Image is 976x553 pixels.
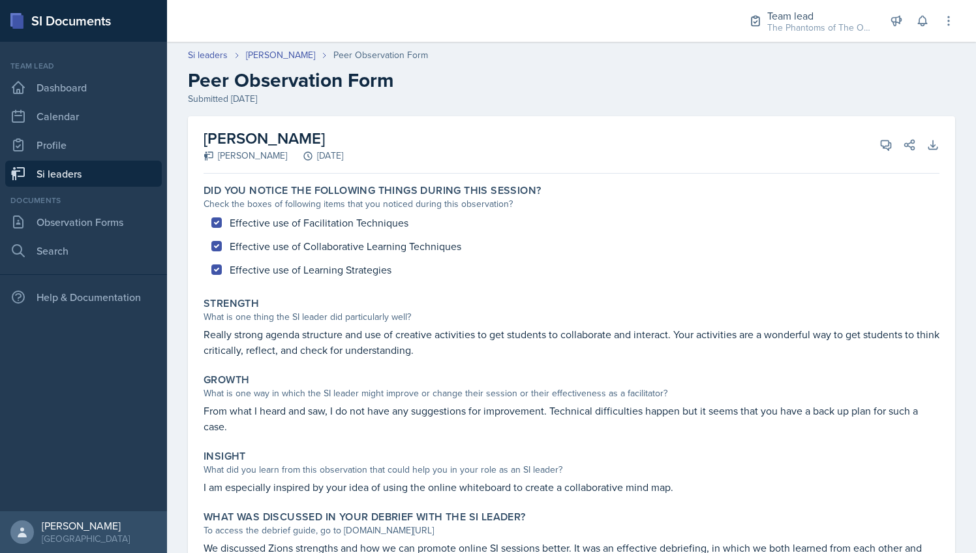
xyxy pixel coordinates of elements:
div: Documents [5,195,162,206]
div: [DATE] [287,149,343,163]
div: What is one thing the SI leader did particularly well? [204,310,939,324]
h2: [PERSON_NAME] [204,127,343,150]
a: Si leaders [5,161,162,187]
a: Si leaders [188,48,228,62]
label: Insight [204,450,246,463]
div: Submitted [DATE] [188,92,955,106]
div: What is one way in which the SI leader might improve or change their session or their effectivene... [204,387,939,400]
div: Team lead [767,8,872,24]
label: Did you notice the following things during this session? [204,184,541,197]
div: What did you learn from this observation that could help you in your role as an SI leader? [204,463,939,477]
a: Dashboard [5,74,162,101]
a: [PERSON_NAME] [246,48,315,62]
label: Strength [204,297,259,310]
div: [PERSON_NAME] [42,519,130,532]
label: Growth [204,373,249,387]
div: Help & Documentation [5,284,162,310]
p: I am especially inspired by your idea of using the online whiteboard to create a collaborative mi... [204,479,939,495]
a: Calendar [5,103,162,129]
div: Check the boxes of following items that you noticed during this observation? [204,197,939,211]
div: Team lead [5,60,162,72]
a: Profile [5,132,162,158]
p: Really strong agenda structure and use of creative activities to get students to collaborate and ... [204,326,939,358]
a: Search [5,238,162,264]
label: What was discussed in your debrief with the SI Leader? [204,511,526,524]
div: To access the debrief guide, go to [DOMAIN_NAME][URL] [204,524,939,537]
div: [PERSON_NAME] [204,149,287,163]
div: Peer Observation Form [333,48,428,62]
p: From what I heard and saw, I do not have any suggestions for improvement. Technical difficulties ... [204,403,939,434]
h2: Peer Observation Form [188,69,955,92]
a: Observation Forms [5,209,162,235]
div: The Phantoms of The Opera / Fall 2025 [767,21,872,35]
div: [GEOGRAPHIC_DATA] [42,532,130,545]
